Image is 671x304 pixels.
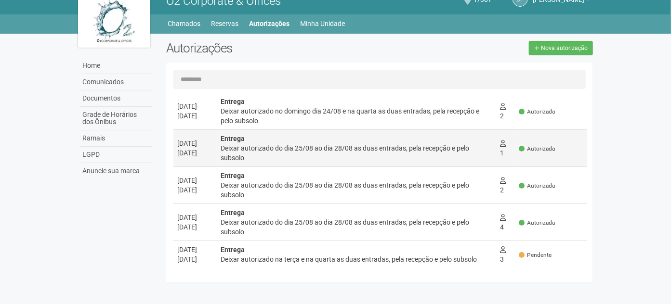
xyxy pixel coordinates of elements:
div: [DATE] [177,111,213,121]
span: 2 [500,177,506,194]
strong: Entrega [221,246,245,253]
span: 4 [500,214,506,231]
strong: Entrega [221,135,245,142]
div: [DATE] [177,245,213,254]
a: Nova autorização [529,41,593,55]
div: [DATE] [177,101,213,111]
div: [DATE] [177,176,213,185]
div: Deixar autorizado na terça e na quarta as duas entradas, pela recepção e pelo subsolo [221,254,492,264]
a: Reservas [211,17,239,30]
a: Documentos [80,90,152,107]
span: Autorizada [519,219,555,227]
a: Ramais [80,130,152,147]
span: 3 [500,246,506,263]
div: Deixar autorizado do dia 25/08 ao dia 28/08 as duas entradas, pela recepção e pelo subsolo [221,143,492,163]
div: [DATE] [177,185,213,195]
a: Anuncie sua marca [80,163,152,179]
div: [DATE] [177,222,213,232]
a: Comunicados [80,74,152,90]
div: [DATE] [177,254,213,264]
a: Chamados [168,17,201,30]
span: Autorizada [519,145,555,153]
span: 2 [500,102,506,120]
div: [DATE] [177,213,213,222]
strong: Entrega [221,98,245,105]
a: Autorizações [250,17,290,30]
span: Autorizada [519,182,555,190]
strong: Entrega [221,172,245,179]
div: [DATE] [177,148,213,158]
div: [DATE] [177,139,213,148]
span: Pendente [519,251,552,259]
a: Grade de Horários dos Ônibus [80,107,152,130]
a: Home [80,58,152,74]
div: Deixar autorizado do dia 25/08 ao dia 28/08 as duas entradas, pela recepção e pelo subsolo [221,180,492,200]
strong: Entrega [221,209,245,216]
span: Nova autorização [541,45,588,51]
span: 1 [500,139,506,157]
a: Minha Unidade [301,17,345,30]
h2: Autorizações [166,41,372,55]
div: Deixar autorizado no domingo dia 24/08 e na quarta as duas entradas, pela recepção e pelo subsolo [221,106,492,126]
div: Deixar autorizado do dia 25/08 ao dia 28/08 as duas entradas, pela recepção e pelo subsolo [221,217,492,237]
span: Autorizada [519,108,555,116]
a: LGPD [80,147,152,163]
